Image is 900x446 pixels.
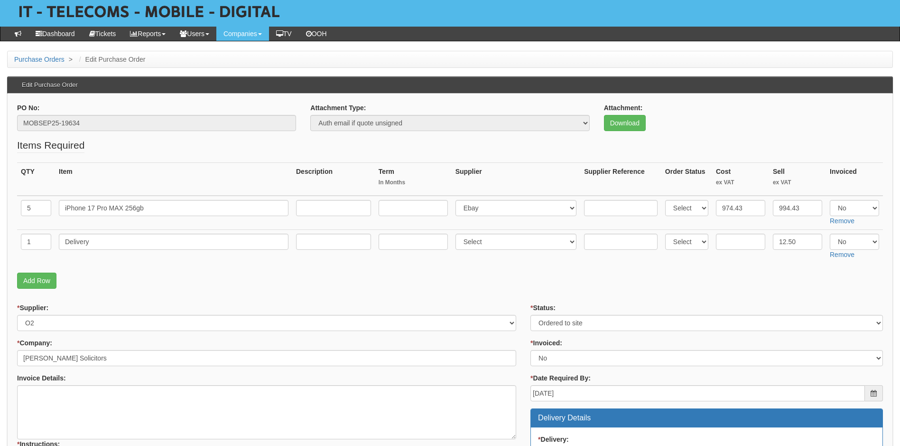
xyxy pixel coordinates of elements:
[530,338,562,348] label: Invoiced:
[17,77,83,93] h3: Edit Purchase Order
[826,163,883,196] th: Invoiced
[530,373,591,383] label: Date Required By:
[712,163,769,196] th: Cost
[830,251,854,258] a: Remove
[604,103,643,113] label: Attachment:
[299,27,334,41] a: OOH
[28,27,82,41] a: Dashboard
[292,163,375,196] th: Description
[530,303,556,313] label: Status:
[269,27,299,41] a: TV
[604,115,646,131] a: Download
[17,103,39,113] label: PO No:
[17,373,66,383] label: Invoice Details:
[580,163,661,196] th: Supplier Reference
[661,163,712,196] th: Order Status
[173,27,216,41] a: Users
[216,27,269,41] a: Companies
[17,303,48,313] label: Supplier:
[14,56,65,63] a: Purchase Orders
[17,163,55,196] th: QTY
[123,27,173,41] a: Reports
[66,56,75,63] span: >
[55,163,292,196] th: Item
[830,217,854,225] a: Remove
[17,338,52,348] label: Company:
[82,27,123,41] a: Tickets
[375,163,452,196] th: Term
[452,163,581,196] th: Supplier
[379,179,448,187] small: In Months
[538,435,569,444] label: Delivery:
[538,414,875,422] h3: Delivery Details
[716,179,765,187] small: ex VAT
[17,138,84,153] legend: Items Required
[310,103,366,113] label: Attachment Type:
[17,273,56,289] a: Add Row
[77,55,146,64] li: Edit Purchase Order
[769,163,826,196] th: Sell
[773,179,822,187] small: ex VAT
